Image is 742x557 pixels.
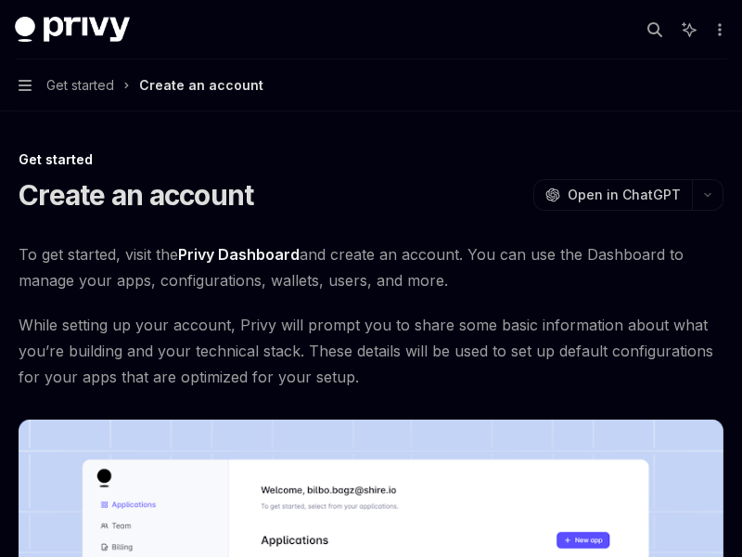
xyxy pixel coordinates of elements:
[178,245,300,265] a: Privy Dashboard
[533,179,692,211] button: Open in ChatGPT
[568,186,681,204] span: Open in ChatGPT
[709,17,727,43] button: More actions
[46,74,114,97] span: Get started
[19,150,723,169] div: Get started
[19,241,723,293] span: To get started, visit the and create an account. You can use the Dashboard to manage your apps, c...
[139,74,263,97] div: Create an account
[19,312,723,390] span: While setting up your account, Privy will prompt you to share some basic information about what y...
[19,178,253,212] h1: Create an account
[15,17,130,43] img: dark logo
